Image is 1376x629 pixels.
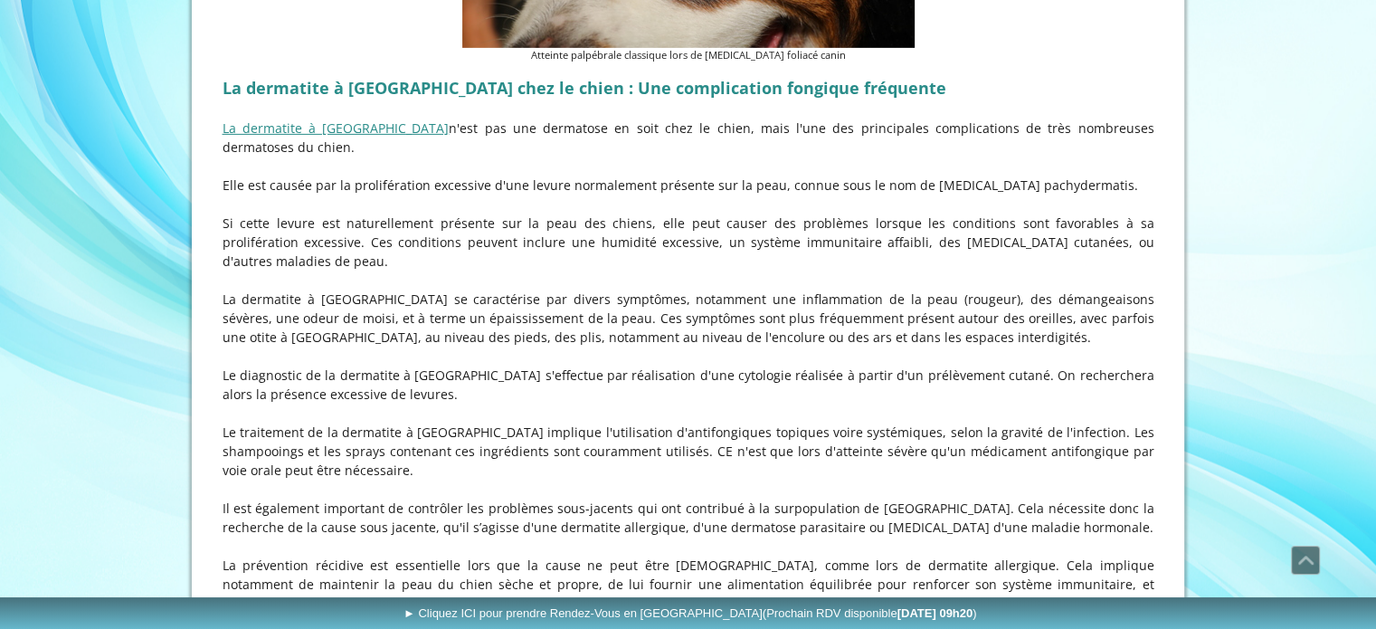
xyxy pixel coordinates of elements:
[223,499,1154,537] p: Il est également important de contrôler les problèmes sous-jacents qui ont contribué à la surpopu...
[223,77,946,99] span: La dermatite à [GEOGRAPHIC_DATA] chez le chien : Une complication fongique fréquente
[223,214,1154,271] p: Si cette levure est naturellement présente sur la peau des chiens, elle peut causer des problèmes...
[763,606,977,620] span: (Prochain RDV disponible )
[1291,546,1320,575] a: Défiler vers le haut
[223,366,1154,404] p: Le diagnostic de la dermatite à [GEOGRAPHIC_DATA] s'effectue par réalisation d'une cytologie réal...
[1292,547,1319,574] span: Défiler vers le haut
[223,423,1154,480] p: Le traitement de la dermatite à [GEOGRAPHIC_DATA] implique l'utilisation d'antifongiques topiques...
[223,556,1154,613] p: La prévention récidive est essentielle lors que la cause ne peut être [DEMOGRAPHIC_DATA], comme l...
[223,290,1154,347] p: La dermatite à [GEOGRAPHIC_DATA] se caractérise par divers symptômes, notamment une inflammation ...
[403,606,977,620] span: ► Cliquez ICI pour prendre Rendez-Vous en [GEOGRAPHIC_DATA]
[897,606,973,620] b: [DATE] 09h20
[223,119,1154,157] p: n'est pas une dermatose en soit chez le chien, mais l'une des principales complications de très n...
[223,119,450,137] a: La dermatite à [GEOGRAPHIC_DATA]
[223,176,1154,195] p: Elle est causée par la prolifération excessive d'une levure normalement présente sur la peau, con...
[462,48,915,63] figcaption: Atteinte palpébrale classique lors de [MEDICAL_DATA] foliacé canin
